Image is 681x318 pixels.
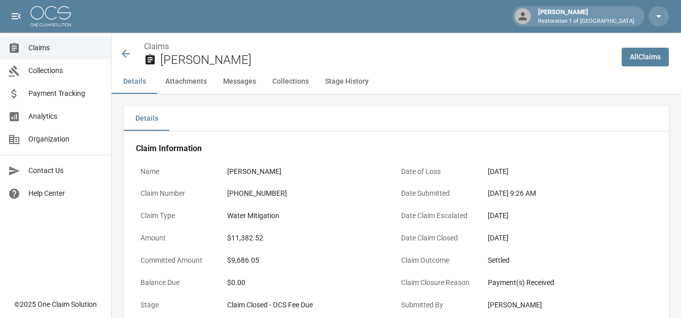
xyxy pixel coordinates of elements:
[227,277,391,288] div: $0.00
[622,48,669,66] a: AllClaims
[6,6,26,26] button: open drawer
[397,295,483,315] p: Submitted By
[488,300,652,310] div: [PERSON_NAME]
[397,273,483,293] p: Claim Closure Reason
[264,69,317,94] button: Collections
[28,65,103,76] span: Collections
[157,69,215,94] button: Attachments
[397,162,483,182] p: Date of Loss
[488,166,652,177] div: [DATE]
[112,69,157,94] button: Details
[488,255,652,266] div: Settled
[397,206,483,226] p: Date Claim Escalated
[124,107,169,131] button: Details
[136,295,223,315] p: Stage
[136,228,223,248] p: Amount
[136,251,223,270] p: Committed Amount
[488,210,652,221] div: [DATE]
[397,228,483,248] p: Date Claim Closed
[160,53,614,67] h2: [PERSON_NAME]
[488,188,652,199] div: [DATE] 9:26 AM
[227,255,391,266] div: $9,686.05
[30,6,71,26] img: ocs-logo-white-transparent.png
[28,188,103,199] span: Help Center
[227,210,391,221] div: Water Mitigation
[14,299,97,309] div: © 2025 One Claim Solution
[227,188,391,199] div: [PHONE_NUMBER]
[136,273,223,293] p: Balance Due
[227,300,391,310] div: Claim Closed - OCS Fee Due
[488,233,652,243] div: [DATE]
[144,42,169,51] a: Claims
[317,69,377,94] button: Stage History
[28,111,103,122] span: Analytics
[227,233,391,243] div: $11,382.52
[397,251,483,270] p: Claim Outcome
[488,277,652,288] div: Payment(s) Received
[215,69,264,94] button: Messages
[538,17,634,26] p: Restoration 1 of [GEOGRAPHIC_DATA]
[28,134,103,145] span: Organization
[136,184,223,203] p: Claim Number
[124,107,669,131] div: details tabs
[136,162,223,182] p: Name
[136,144,657,154] h4: Claim Information
[227,166,391,177] div: [PERSON_NAME]
[144,41,614,53] nav: breadcrumb
[28,43,103,53] span: Claims
[397,184,483,203] p: Date Submitted
[136,206,223,226] p: Claim Type
[28,88,103,99] span: Payment Tracking
[28,165,103,176] span: Contact Us
[534,7,638,25] div: [PERSON_NAME]
[112,69,681,94] div: anchor tabs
